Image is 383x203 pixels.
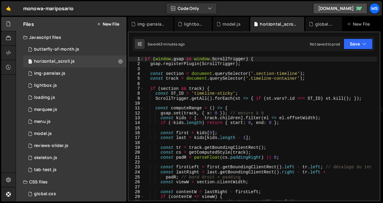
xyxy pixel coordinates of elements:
a: ms [369,3,380,14]
div: 16967/46875.js [23,43,126,55]
div: 16967/46535.js [23,55,126,67]
div: 15 [129,126,144,130]
div: 19 [129,145,144,150]
div: horizontal_scroll.js [260,21,297,27]
span: 1 [28,60,32,64]
div: butterfly-of-month.js [34,47,79,52]
div: CSS files [16,176,126,188]
div: marquee.js [34,107,57,112]
a: 🤙 [1,1,16,16]
div: Javascript files [16,31,126,43]
div: 16967/46536.js [23,140,126,152]
div: 22 [129,160,144,165]
a: [DOMAIN_NAME] [313,3,367,14]
div: horizontal_scroll.js [34,59,75,64]
div: 16967/46878.js [23,152,126,164]
div: 16967/46876.js [23,92,126,104]
div: lightbox.js [34,83,57,88]
div: model.js [223,21,240,27]
div: 16 [129,130,144,135]
div: tab-test.js [34,167,57,173]
div: img-parralax.js [137,21,166,27]
div: 13 [129,116,144,120]
div: lightbox.js [23,80,126,92]
div: monowa-mariposario [23,5,73,12]
div: 23 [129,165,144,170]
div: 5 [129,76,144,81]
div: 17 [129,135,144,140]
div: 16967/46905.js [23,128,126,140]
div: New File [347,21,372,27]
div: img-parralax.js [23,67,126,80]
div: 16967/47456.js [23,164,126,176]
div: 8 [129,91,144,96]
div: 4 [129,71,144,76]
div: 11 [129,106,144,111]
div: Not saved to prod [310,42,340,47]
button: Save [344,39,373,49]
button: New File [97,22,119,27]
div: 16967/46877.js [23,116,126,128]
div: 3 [129,67,144,71]
div: reviews-slider.js [34,143,68,148]
div: 2 [129,61,144,66]
div: 24 [129,170,144,175]
div: 25 [129,175,144,180]
div: 7 [129,86,144,91]
div: 20 [129,150,144,155]
div: skeleton.js [34,155,57,161]
div: 43 minutes ago [158,42,185,47]
div: 16967/46887.css [23,188,126,200]
div: 12 [129,111,144,116]
div: lightbox.js [184,21,204,27]
div: 14 [129,120,144,125]
div: 16967/46534.js [23,104,126,116]
div: loading.js [34,95,55,100]
div: 26 [129,180,144,184]
div: 10 [129,101,144,106]
div: img-parralax.js [34,71,65,76]
div: model.js [34,131,52,136]
div: 18 [129,140,144,145]
div: 29 [129,194,144,199]
div: 28 [129,189,144,194]
button: Code Only [166,3,217,14]
div: 1 [129,57,144,61]
div: 6 [129,81,144,86]
div: 27 [129,185,144,189]
div: menu.js [34,119,51,124]
div: Saved [148,42,185,47]
h2: Files [23,21,34,27]
div: global.css [315,21,335,27]
div: 21 [129,155,144,160]
div: 9 [129,96,144,101]
div: global.css [34,191,56,197]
